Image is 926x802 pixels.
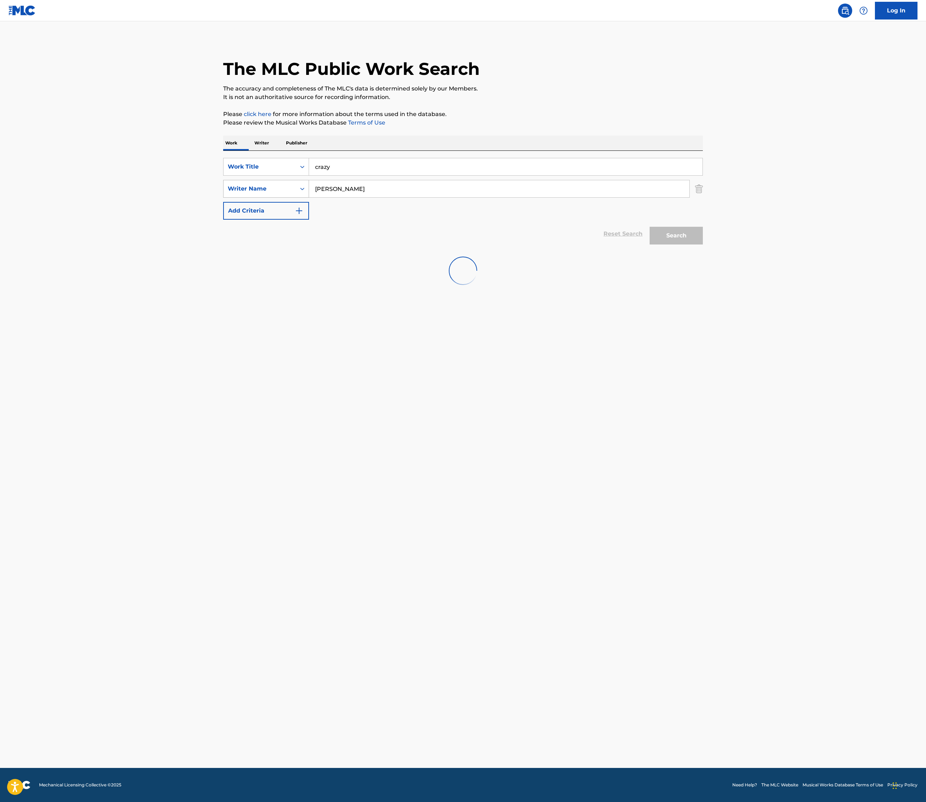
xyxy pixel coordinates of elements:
[223,136,239,150] p: Work
[875,2,917,20] a: Log In
[695,180,703,198] img: Delete Criterion
[295,207,303,215] img: 9d2ae6d4665cec9f34b9.svg
[9,781,31,789] img: logo
[284,136,309,150] p: Publisher
[841,6,849,15] img: search
[856,4,871,18] div: Help
[887,782,917,788] a: Privacy Policy
[244,111,271,117] a: click here
[223,110,703,119] p: Please for more information about the terms used in the database.
[223,202,309,220] button: Add Criteria
[223,58,480,79] h1: The MLC Public Work Search
[893,775,897,796] div: Drag
[223,84,703,93] p: The accuracy and completeness of The MLC's data is determined solely by our Members.
[9,5,36,16] img: MLC Logo
[223,158,703,248] form: Search Form
[838,4,852,18] a: Public Search
[891,768,926,802] iframe: Chat Widget
[252,136,271,150] p: Writer
[228,185,292,193] div: Writer Name
[347,119,385,126] a: Terms of Use
[223,119,703,127] p: Please review the Musical Works Database
[859,6,868,15] img: help
[449,257,477,285] img: preloader
[223,93,703,101] p: It is not an authoritative source for recording information.
[761,782,798,788] a: The MLC Website
[228,163,292,171] div: Work Title
[803,782,883,788] a: Musical Works Database Terms of Use
[39,782,121,788] span: Mechanical Licensing Collective © 2025
[732,782,757,788] a: Need Help?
